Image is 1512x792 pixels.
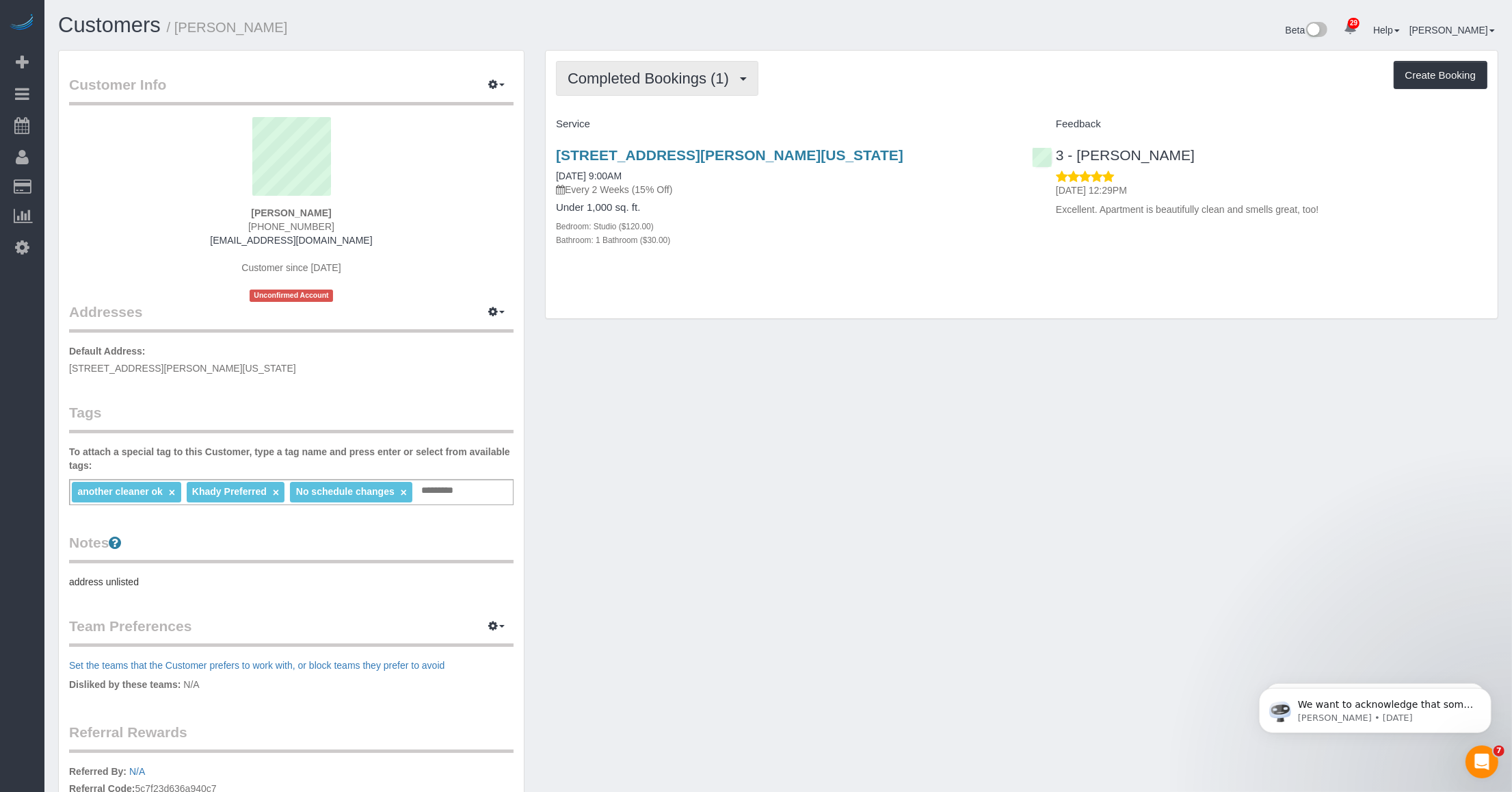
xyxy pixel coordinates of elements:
span: 7 [1494,745,1504,756]
a: × [273,487,279,498]
a: × [401,487,407,498]
h4: Service [556,118,1011,130]
label: Default Address: [69,344,146,358]
a: Set the teams that the Customer prefers to work with, or block teams they prefer to avoid [69,660,445,671]
a: Beta [1286,25,1328,36]
span: 29 [1348,18,1360,29]
small: Bathroom: 1 Bathroom ($30.00) [556,235,670,245]
span: Completed Bookings (1) [568,70,736,87]
label: Referred By: [69,765,127,778]
img: Automaid Logo [8,14,36,33]
label: Disliked by these teams: [69,678,181,691]
span: N/A [183,679,199,690]
a: [DATE] 9:00AM [556,170,622,181]
label: To attach a special tag to this Customer, type a tag name and press enter or select from availabl... [69,445,514,472]
a: [EMAIL_ADDRESS][DOMAIN_NAME] [210,235,372,246]
legend: Referral Rewards [69,722,514,753]
span: Khady Preferred [192,486,267,497]
h4: Under 1,000 sq. ft. [556,202,1011,214]
legend: Customer Info [69,75,514,105]
button: Completed Bookings (1) [556,61,758,96]
a: Customers [58,13,161,37]
iframe: Intercom notifications message [1238,659,1512,755]
a: [PERSON_NAME] [1409,25,1495,36]
legend: Team Preferences [69,616,514,647]
span: Unconfirmed Account [250,290,333,301]
a: × [169,487,175,498]
p: [DATE] 12:29PM [1056,183,1487,197]
p: Every 2 Weeks (15% Off) [556,183,1011,196]
a: [STREET_ADDRESS][PERSON_NAME][US_STATE] [556,147,903,163]
span: No schedule changes [296,486,395,497]
a: 3 - [PERSON_NAME] [1032,147,1195,163]
legend: Notes [69,533,514,563]
p: Excellent. Apartment is beautifully clean and smells great, too! [1056,203,1487,216]
strong: [PERSON_NAME] [251,207,331,218]
small: Bedroom: Studio ($120.00) [556,222,654,231]
a: Help [1373,25,1400,36]
button: Create Booking [1394,61,1487,90]
legend: Tags [69,403,514,433]
span: Customer since [DATE] [241,262,341,273]
pre: address unlisted [69,575,514,589]
span: [STREET_ADDRESS][PERSON_NAME][US_STATE] [69,363,296,374]
img: New interface [1305,22,1327,40]
p: Message from Ellie, sent 4d ago [59,53,236,65]
span: another cleaner ok [77,486,163,497]
small: / [PERSON_NAME] [167,20,288,35]
iframe: Intercom live chat [1465,745,1498,778]
h4: Feedback [1032,118,1487,130]
span: [PHONE_NUMBER] [248,221,334,232]
a: N/A [129,766,145,777]
span: We want to acknowledge that some users may be experiencing lag or slower performance in our softw... [59,40,235,227]
a: 29 [1337,14,1364,44]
